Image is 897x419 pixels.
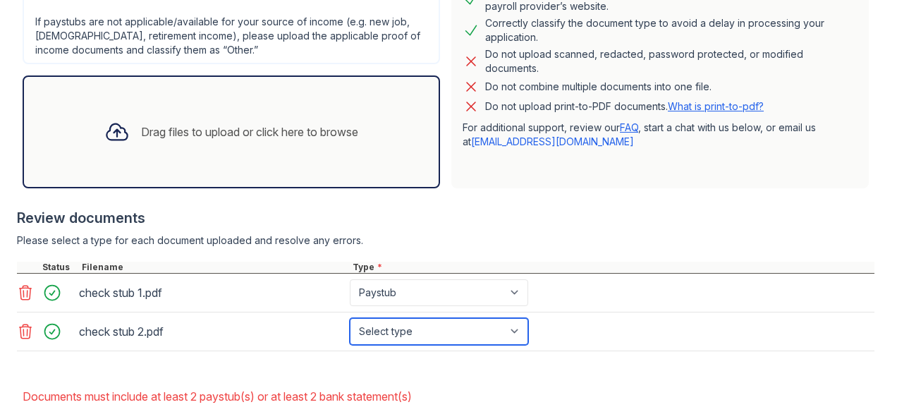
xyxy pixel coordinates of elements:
div: Please select a type for each document uploaded and resolve any errors. [17,233,874,248]
div: Correctly classify the document type to avoid a delay in processing your application. [485,16,858,44]
p: Do not upload print-to-PDF documents. [485,99,764,114]
a: FAQ [620,121,638,133]
a: What is print-to-pdf? [668,100,764,112]
p: For additional support, review our , start a chat with us below, or email us at [463,121,858,149]
div: check stub 1.pdf [79,281,344,304]
div: Do not combine multiple documents into one file. [485,78,712,95]
div: Do not upload scanned, redacted, password protected, or modified documents. [485,47,858,75]
li: Documents must include at least 2 paystub(s) or at least 2 bank statement(s) [23,382,874,411]
div: Filename [79,262,350,273]
div: Status [39,262,79,273]
div: check stub 2.pdf [79,320,344,343]
div: Drag files to upload or click here to browse [141,123,358,140]
div: Review documents [17,208,874,228]
div: Type [350,262,874,273]
a: [EMAIL_ADDRESS][DOMAIN_NAME] [471,135,634,147]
